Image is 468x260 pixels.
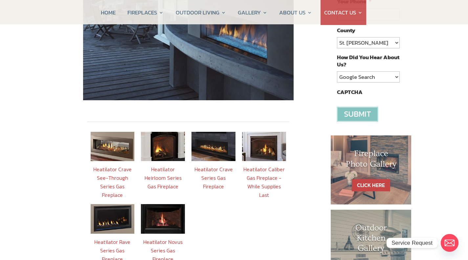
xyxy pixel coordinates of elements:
[337,54,399,68] label: How Did You Hear About Us?
[352,179,390,191] a: CLICK HERE
[141,204,185,233] img: HTL-Novus-42in-gas-fireplace_195x177
[91,132,135,161] img: HTL-gasFP-Crave48ST-Illusion-AmberGlass-Logs-195x177
[337,88,363,96] label: CAPTCHA
[337,107,378,122] input: Submit
[243,165,285,199] a: Heatilator Caliber Gas Fireplace - While Supplies Last
[441,234,458,252] a: Email
[93,165,132,199] a: Heatilator Crave See-Through Series Gas Fireplace
[242,132,286,161] img: 14_CAL42X-WB_BronzeCam-Front_2977_195x155
[194,165,233,190] a: Heatilator Crave Series Gas Fireplace
[344,149,398,172] h1: Fireplace Photo Gallery
[337,27,355,34] label: County
[141,132,185,161] img: HTL_gasFP_Heirloom36-NB_195x177
[344,223,398,257] h1: Outdoor Kitchen Gallery
[191,132,235,161] img: Crave60_GettyImages-151573744_sideregister_195x177
[145,165,182,190] a: Heatilator Heirloom Series Gas Fireplace
[91,204,135,233] img: HTL_Rave32_195x177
